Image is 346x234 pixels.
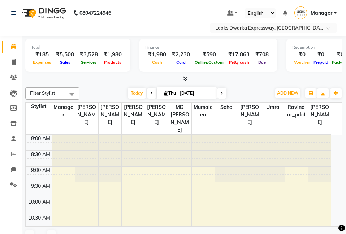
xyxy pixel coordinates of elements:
div: ₹0 [312,50,330,59]
div: ₹590 [193,50,225,59]
span: ADD NEW [277,90,298,96]
span: Sales [58,60,72,65]
span: [PERSON_NAME] [145,103,168,127]
img: logo [18,3,68,23]
div: ₹185 [31,50,53,59]
span: Voucher [292,60,312,65]
button: ADD NEW [275,88,300,98]
span: [PERSON_NAME] [308,103,331,127]
span: Manager [311,9,332,17]
span: [PERSON_NAME] [238,103,261,127]
span: Ravindar_pdct [285,103,308,119]
span: Filter Stylist [30,90,55,96]
div: 10:30 AM [27,214,52,222]
span: Today [128,88,146,99]
span: Manager [52,103,75,119]
span: Soha [215,103,238,112]
div: ₹17,863 [225,50,252,59]
span: Petty cash [227,60,251,65]
div: 9:00 AM [30,167,52,174]
span: [PERSON_NAME] [99,103,122,127]
div: Finance [145,44,272,50]
div: Stylist [26,103,52,110]
div: ₹5,508 [53,50,77,59]
span: Due [256,60,268,65]
span: Expenses [31,60,53,65]
span: [PERSON_NAME] [75,103,98,127]
span: [PERSON_NAME] [122,103,145,127]
span: MD [PERSON_NAME] [168,103,191,134]
span: Card [174,60,187,65]
span: Cash [150,60,164,65]
span: Mursaleen [192,103,215,119]
span: Thu [163,90,178,96]
div: 8:30 AM [30,151,52,158]
input: 2025-09-04 [178,88,214,99]
span: Umra [261,103,285,112]
img: Manager [294,6,307,19]
div: Total [31,44,125,50]
div: ₹0 [292,50,312,59]
div: 8:00 AM [30,135,52,142]
div: 10:00 AM [27,198,52,206]
div: ₹1,980 [101,50,125,59]
div: ₹1,980 [145,50,169,59]
span: Prepaid [312,60,330,65]
span: Products [102,60,123,65]
div: ₹708 [252,50,272,59]
span: Online/Custom [193,60,225,65]
div: ₹3,528 [77,50,101,59]
b: 08047224946 [79,3,111,23]
div: 9:30 AM [30,182,52,190]
div: ₹2,230 [169,50,193,59]
span: Services [79,60,99,65]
